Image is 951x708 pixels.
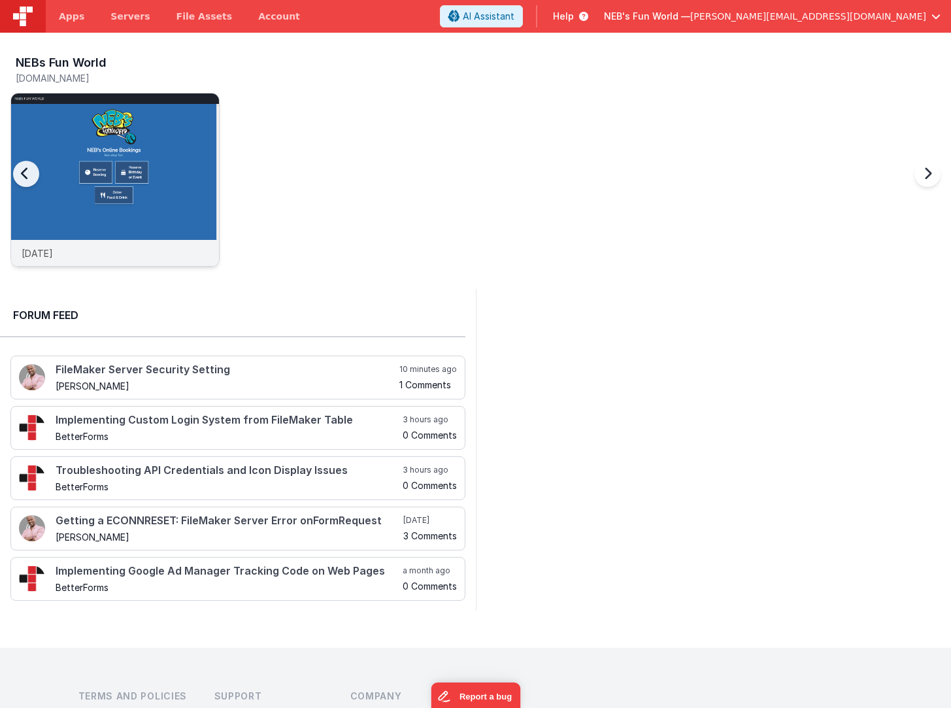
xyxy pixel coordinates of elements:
[56,582,400,592] h5: BetterForms
[403,515,457,526] h5: [DATE]
[19,414,45,441] img: 295_2.png
[56,482,400,492] h5: BetterForms
[110,10,150,23] span: Servers
[463,10,514,23] span: AI Assistant
[56,532,401,542] h5: [PERSON_NAME]
[403,480,457,490] h5: 0 Comments
[56,381,397,391] h5: [PERSON_NAME]
[214,690,329,703] h3: Support
[10,356,465,399] a: FileMaker Server Security Setting [PERSON_NAME] 10 minutes ago 1 Comments
[399,380,457,390] h5: 1 Comments
[19,565,45,592] img: 295_2.png
[13,307,452,323] h2: Forum Feed
[10,557,465,601] a: Implementing Google Ad Manager Tracking Code on Web Pages BetterForms a month ago 0 Comments
[10,507,465,550] a: Getting a ECONNRESET: FileMaker Server Error onFormRequest [PERSON_NAME] [DATE] 3 Comments
[350,690,465,703] h3: Company
[604,10,690,23] span: NEB's Fun World —
[78,690,193,703] h3: Terms and Policies
[19,364,45,390] img: 411_2.png
[440,5,523,27] button: AI Assistant
[403,414,457,425] h5: 3 hours ago
[176,10,233,23] span: File Assets
[403,465,457,475] h5: 3 hours ago
[16,56,107,69] h3: NEBs Fun World
[56,414,400,426] h4: Implementing Custom Login System from FileMaker Table
[56,465,400,477] h4: Troubleshooting API Credentials and Icon Display Issues
[553,10,574,23] span: Help
[403,565,457,576] h5: a month ago
[19,465,45,491] img: 295_2.png
[403,581,457,591] h5: 0 Comments
[403,531,457,541] h5: 3 Comments
[604,10,941,23] button: NEB's Fun World — [PERSON_NAME][EMAIL_ADDRESS][DOMAIN_NAME]
[56,431,400,441] h5: BetterForms
[399,364,457,375] h5: 10 minutes ago
[59,10,84,23] span: Apps
[56,565,400,577] h4: Implementing Google Ad Manager Tracking Code on Web Pages
[16,73,220,83] h5: [DOMAIN_NAME]
[690,10,926,23] span: [PERSON_NAME][EMAIL_ADDRESS][DOMAIN_NAME]
[56,364,397,376] h4: FileMaker Server Security Setting
[10,406,465,450] a: Implementing Custom Login System from FileMaker Table BetterForms 3 hours ago 0 Comments
[19,515,45,541] img: 411_2.png
[10,456,465,500] a: Troubleshooting API Credentials and Icon Display Issues BetterForms 3 hours ago 0 Comments
[403,430,457,440] h5: 0 Comments
[56,515,401,527] h4: Getting a ECONNRESET: FileMaker Server Error onFormRequest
